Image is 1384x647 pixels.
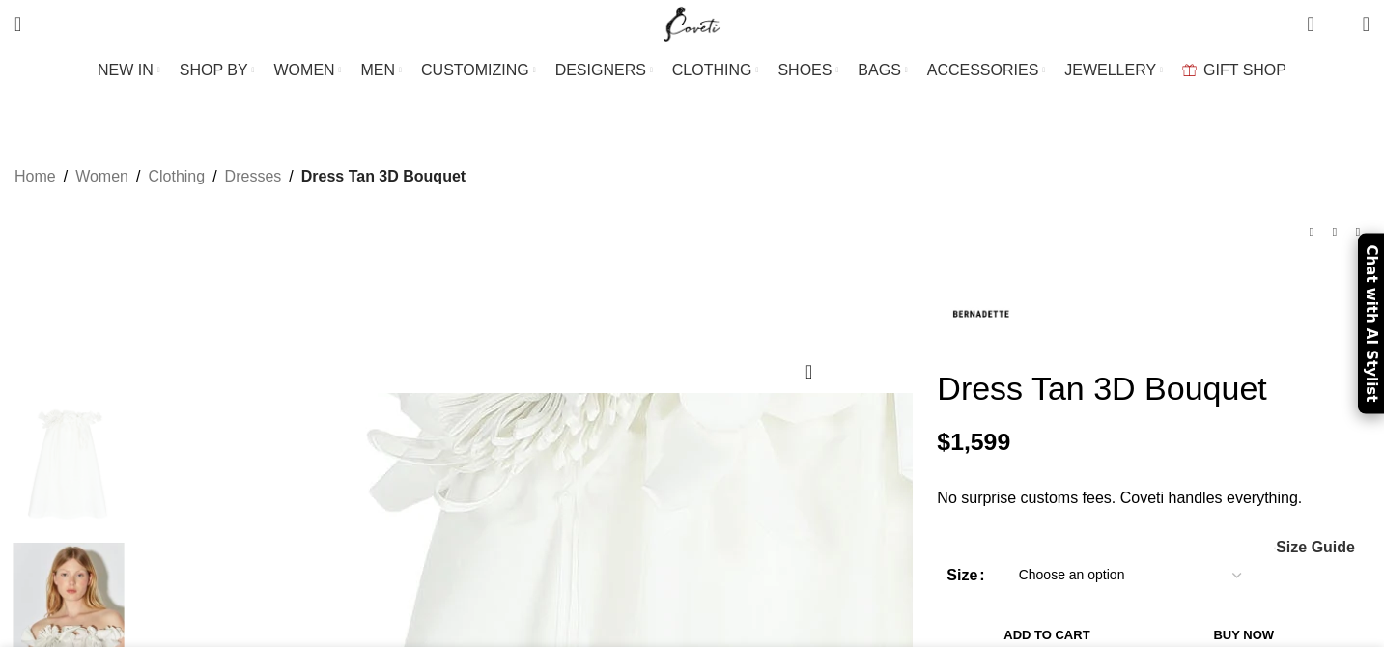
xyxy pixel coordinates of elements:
a: JEWELLERY [1064,51,1163,90]
bdi: 1,599 [937,429,1010,455]
a: BAGS [858,51,907,90]
a: CUSTOMIZING [421,51,536,90]
span: CUSTOMIZING [421,61,529,79]
a: Clothing [148,164,205,189]
span: WOMEN [274,61,335,79]
a: DESIGNERS [555,51,653,90]
span: $ [937,429,950,455]
a: Search [5,5,31,43]
h1: Dress Tan 3D Bouquet [937,369,1370,408]
div: My Wishlist [1329,5,1348,43]
label: Size [946,563,984,588]
a: Size Guide [1275,540,1355,555]
span: Size Guide [1276,540,1355,555]
span: DESIGNERS [555,61,646,79]
a: Next product [1346,220,1370,243]
img: GiftBag [1182,64,1197,76]
span: 0 [1333,19,1347,34]
span: MEN [361,61,396,79]
span: CLOTHING [672,61,752,79]
a: SHOES [777,51,838,90]
img: Bernadette [937,272,1024,359]
span: SHOP BY [180,61,248,79]
a: 0 [1297,5,1323,43]
a: GIFT SHOP [1182,51,1286,90]
span: GIFT SHOP [1203,61,1286,79]
div: Main navigation [5,51,1379,90]
nav: Breadcrumb [14,164,466,189]
img: Bernadette Dress Tan 3D Bouquet [10,393,127,533]
span: BAGS [858,61,900,79]
span: 0 [1309,10,1323,24]
span: SHOES [777,61,832,79]
span: NEW IN [98,61,154,79]
a: Dresses [225,164,282,189]
a: ACCESSORIES [927,51,1046,90]
a: NEW IN [98,51,160,90]
a: SHOP BY [180,51,255,90]
a: Previous product [1300,220,1323,243]
a: Site logo [660,14,724,31]
a: MEN [361,51,402,90]
span: ACCESSORIES [927,61,1039,79]
span: JEWELLERY [1064,61,1156,79]
a: Women [75,164,128,189]
a: WOMEN [274,51,342,90]
a: CLOTHING [672,51,759,90]
p: No surprise customs fees. Coveti handles everything. [937,486,1370,511]
span: Dress Tan 3D Bouquet [301,164,466,189]
a: Home [14,164,56,189]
